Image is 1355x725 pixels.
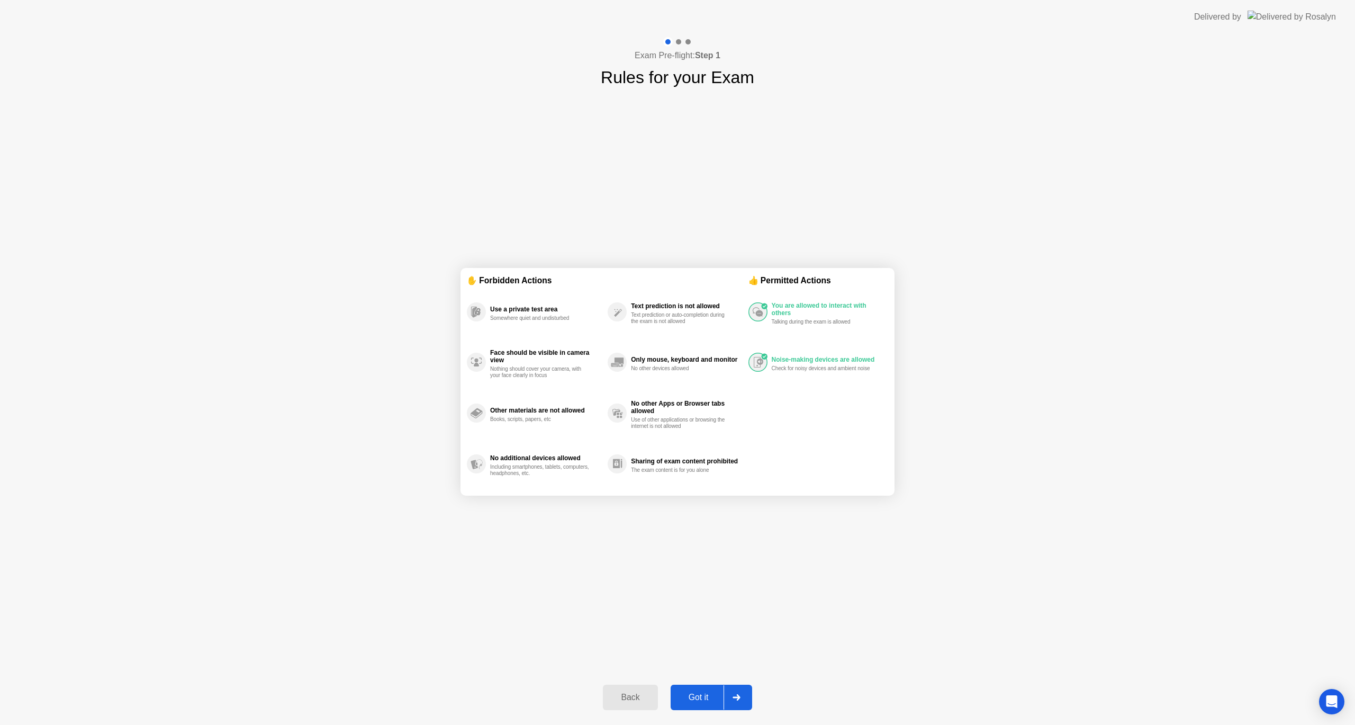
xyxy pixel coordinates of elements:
[772,302,883,317] div: You are allowed to interact with others
[606,693,654,702] div: Back
[631,467,731,473] div: The exam content is for you alone
[635,49,720,62] h4: Exam Pre-flight:
[631,312,731,325] div: Text prediction or auto-completion during the exam is not allowed
[772,356,883,363] div: Noise-making devices are allowed
[772,319,872,325] div: Talking during the exam is allowed
[1319,689,1344,714] div: Open Intercom Messenger
[772,365,872,372] div: Check for noisy devices and ambient noise
[631,417,731,429] div: Use of other applications or browsing the internet is not allowed
[631,400,743,415] div: No other Apps or Browser tabs allowed
[674,693,724,702] div: Got it
[631,356,743,363] div: Only mouse, keyboard and monitor
[490,306,602,313] div: Use a private test area
[490,407,602,414] div: Other materials are not allowed
[490,464,590,477] div: Including smartphones, tablets, computers, headphones, etc.
[748,274,888,287] div: 👍 Permitted Actions
[490,349,602,364] div: Face should be visible in camera view
[467,274,748,287] div: ✋ Forbidden Actions
[1248,11,1336,23] img: Delivered by Rosalyn
[490,315,590,321] div: Somewhere quiet and undisturbed
[601,65,754,90] h1: Rules for your Exam
[490,454,602,462] div: No additional devices allowed
[671,685,752,710] button: Got it
[631,302,743,310] div: Text prediction is not allowed
[631,365,731,372] div: No other devices allowed
[631,458,743,465] div: Sharing of exam content prohibited
[1194,11,1241,23] div: Delivered by
[603,685,657,710] button: Back
[490,416,590,423] div: Books, scripts, papers, etc
[490,366,590,379] div: Nothing should cover your camera, with your face clearly in focus
[695,51,720,60] b: Step 1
